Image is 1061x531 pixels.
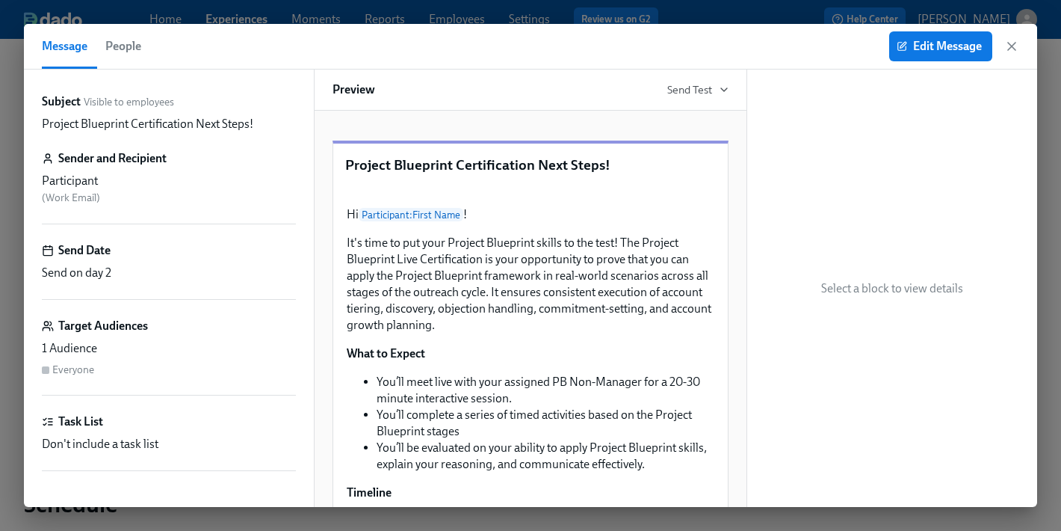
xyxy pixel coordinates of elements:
[58,242,111,259] h6: Send Date
[889,31,992,61] button: Edit Message
[84,95,174,109] span: Visible to employees
[900,39,982,54] span: Edit Message
[42,116,253,132] p: Project Blueprint Certification Next Steps!
[42,265,296,281] div: Send on day 2
[105,36,141,57] span: People
[58,318,148,334] h6: Target Audiences
[42,93,81,110] label: Subject
[42,191,100,204] span: ( Work Email )
[58,150,167,167] h6: Sender and Recipient
[345,156,716,175] p: Project Blueprint Certification Next Steps!
[747,70,1037,507] div: Select a block to view details
[58,414,103,430] h6: Task List
[42,436,296,452] div: Don't include a task list
[42,340,296,357] div: 1 Audience
[42,173,296,189] div: Participant
[667,82,729,97] button: Send Test
[42,36,87,57] span: Message
[52,363,94,377] div: Everyone
[332,82,375,98] h6: Preview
